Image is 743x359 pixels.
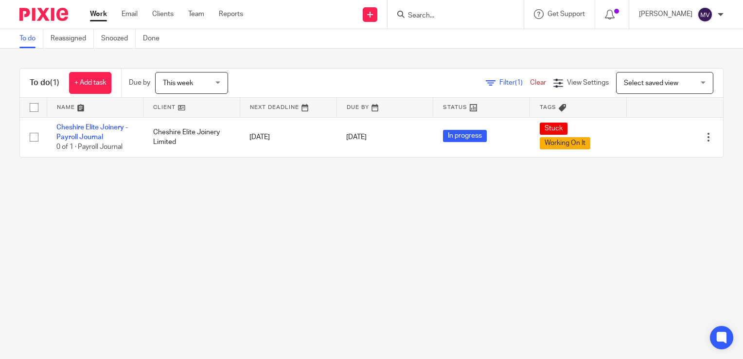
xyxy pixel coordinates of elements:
img: svg%3E [697,7,713,22]
a: Email [122,9,138,19]
span: Stuck [540,123,567,135]
p: Due by [129,78,150,88]
span: Working On It [540,137,590,149]
span: (1) [50,79,59,87]
h1: To do [30,78,59,88]
span: This week [163,80,193,87]
img: Pixie [19,8,68,21]
a: Done [143,29,167,48]
input: Search [407,12,495,20]
span: In progress [443,130,487,142]
td: [DATE] [240,117,336,157]
a: Cheshire Elite Joinery - Payroll Journal [56,124,128,141]
span: View Settings [567,79,609,86]
a: Clients [152,9,174,19]
span: (1) [515,79,523,86]
a: Reports [219,9,243,19]
span: Tags [540,105,556,110]
a: Team [188,9,204,19]
span: [DATE] [346,134,367,141]
td: Cheshire Elite Joinery Limited [143,117,240,157]
a: Snoozed [101,29,136,48]
a: Reassigned [51,29,94,48]
a: + Add task [69,72,111,94]
span: 0 of 1 · Payroll Journal [56,144,123,150]
a: To do [19,29,43,48]
a: Work [90,9,107,19]
a: Clear [530,79,546,86]
p: [PERSON_NAME] [639,9,692,19]
span: Get Support [548,11,585,18]
span: Filter [499,79,530,86]
span: Select saved view [624,80,678,87]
